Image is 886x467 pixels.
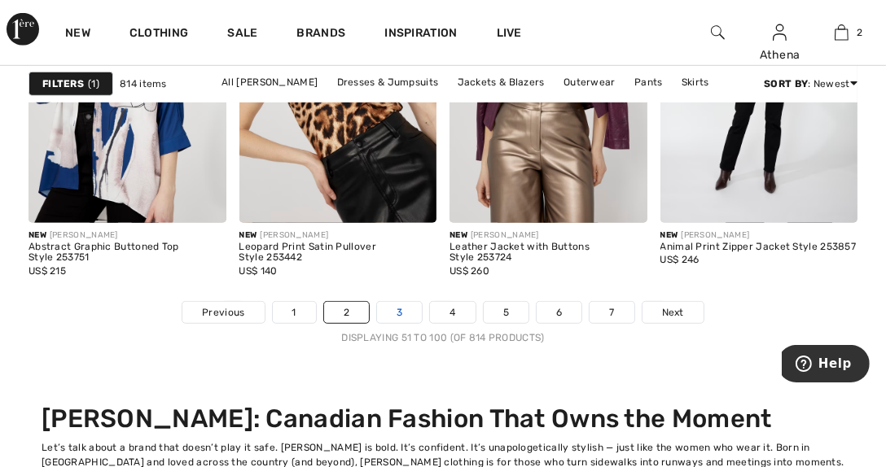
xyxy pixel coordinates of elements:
[42,76,84,91] strong: Filters
[65,26,90,43] a: New
[484,302,529,323] a: 5
[239,265,278,277] span: US$ 140
[297,26,346,43] a: Brands
[384,26,457,43] span: Inspiration
[812,23,872,42] a: 2
[120,76,167,91] span: 814 items
[384,93,507,114] a: Sweaters & Cardigans
[673,72,717,93] a: Skirts
[29,242,226,264] div: Abstract Graphic Buttoned Top Style 253751
[509,93,547,114] a: Tops
[660,230,678,240] span: New
[129,26,188,43] a: Clothing
[660,254,700,265] span: US$ 246
[773,23,787,42] img: My Info
[782,345,870,386] iframe: Opens a widget where you can find more information
[711,23,725,42] img: search the website
[239,242,437,264] div: Leopard Print Satin Pullover Style 253442
[497,24,522,41] a: Live
[626,72,671,93] a: Pants
[29,330,857,345] div: Displaying 51 to 100 (of 814 products)
[450,72,553,93] a: Jackets & Blazers
[662,305,684,320] span: Next
[182,302,264,323] a: Previous
[857,25,862,40] span: 2
[835,23,849,42] img: My Bag
[764,78,808,89] strong: Sort By
[773,24,787,40] a: Sign In
[227,26,257,43] a: Sale
[450,265,489,277] span: US$ 260
[405,191,419,206] img: plus_v2.svg
[450,229,647,242] div: [PERSON_NAME]
[555,72,624,93] a: Outerwear
[29,230,46,240] span: New
[590,302,634,323] a: 7
[660,242,858,253] div: Animal Print Zipper Jacket Style 253857
[202,305,244,320] span: Previous
[643,302,704,323] a: Next
[29,265,66,277] span: US$ 215
[29,301,857,345] nav: Page navigation
[329,72,447,93] a: Dresses & Jumpsuits
[239,229,437,242] div: [PERSON_NAME]
[324,302,369,323] a: 2
[213,72,326,93] a: All [PERSON_NAME]
[273,302,316,323] a: 1
[7,13,39,46] img: 1ère Avenue
[377,302,422,323] a: 3
[826,191,840,206] img: plus_v2.svg
[537,302,581,323] a: 6
[764,76,857,91] div: : Newest
[616,191,630,206] img: plus_v2.svg
[450,230,467,240] span: New
[42,404,844,434] h2: [PERSON_NAME]: Canadian Fashion That Owns the Moment
[195,191,209,206] img: plus_v2.svg
[450,242,647,264] div: Leather Jacket with Buttons Style 253724
[239,230,257,240] span: New
[430,302,475,323] a: 4
[29,229,226,242] div: [PERSON_NAME]
[88,76,99,91] span: 1
[660,229,858,242] div: [PERSON_NAME]
[750,46,810,63] div: Athena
